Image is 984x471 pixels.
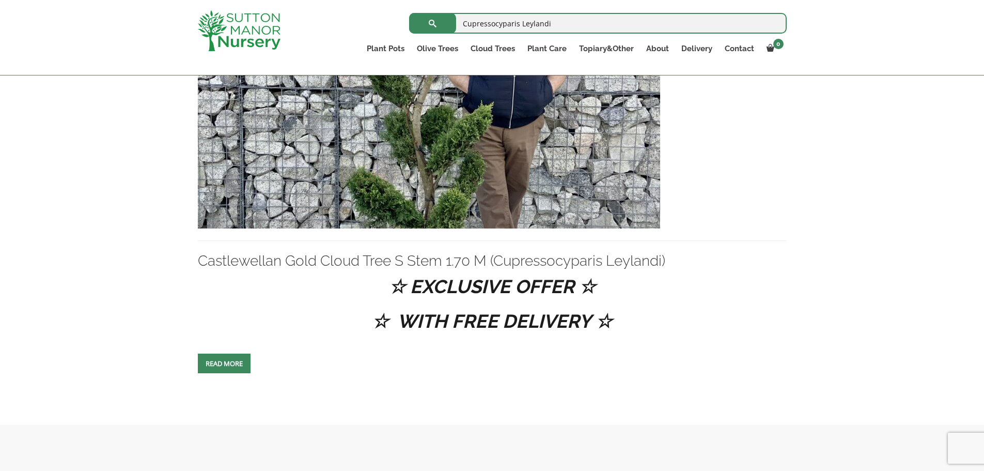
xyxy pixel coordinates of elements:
[198,252,665,269] a: Castlewellan Gold Cloud Tree S Stem 1.70 M (Cupressocyparis Leylandi)
[389,276,596,297] strong: ☆ EXCLUSIVE OFFER ☆
[409,13,787,34] input: Search...
[464,41,521,56] a: Cloud Trees
[198,354,251,373] a: Read more
[521,41,573,56] a: Plant Care
[198,10,280,51] img: logo
[411,41,464,56] a: Olive Trees
[198,112,660,121] a: Castlewellan Gold Cloud Tree S Stem 1.70 M (Cupressocyparis Leylandi)
[675,41,719,56] a: Delivery
[773,39,784,49] span: 0
[640,41,675,56] a: About
[573,41,640,56] a: Topiary&Other
[198,6,660,229] img: Castlewellan Gold Cloud Tree S Stem 1.70 M (Cupressocyparis Leylandi) - D438470D 96BB 4D5A 9784 D...
[361,41,411,56] a: Plant Pots
[719,41,760,56] a: Contact
[372,310,612,332] strong: ☆ WITH FREE DELIVERY ☆
[760,41,787,56] a: 0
